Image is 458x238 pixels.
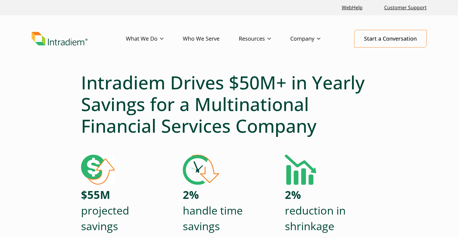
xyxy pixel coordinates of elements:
a: Customer Support [382,1,429,14]
p: handle time savings [183,187,243,234]
h1: Intradiem Drives $50M+ in Yearly Savings for a Multinational Financial Services Company [81,72,377,137]
a: Company [290,30,340,48]
a: Link to homepage of Intradiem [32,32,126,46]
a: Who We Serve [183,30,239,48]
strong: $55M [81,187,110,202]
strong: 2% [285,187,301,202]
a: Link opens in a new window [339,1,365,14]
a: Start a Conversation [354,30,427,48]
p: reduction in shrinkage [285,187,346,234]
a: Resources [239,30,290,48]
p: projected savings [81,187,129,234]
img: Intradiem [32,32,88,46]
strong: 2% [183,187,199,202]
a: What We Do [126,30,183,48]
